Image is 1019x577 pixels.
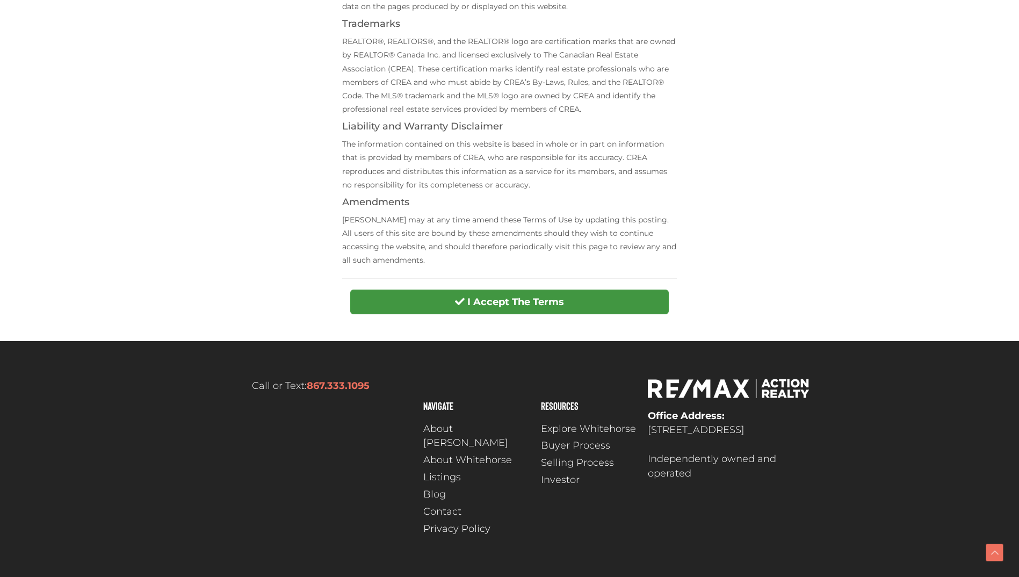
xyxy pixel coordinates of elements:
a: About Whitehorse [423,453,530,467]
strong: Office Address: [648,410,725,422]
h4: Navigate [423,400,530,411]
a: Blog [423,487,530,502]
span: Investor [541,473,580,487]
h4: Liability and Warranty Disclaimer [342,121,677,132]
p: [STREET_ADDRESS] Independently owned and operated [648,409,810,481]
p: REALTOR®, REALTORS®, and the REALTOR® logo are certification marks that are owned by REALTOR® Can... [342,35,677,116]
a: Explore Whitehorse [541,422,637,436]
a: Privacy Policy [423,522,530,536]
a: Listings [423,470,530,485]
a: About [PERSON_NAME] [423,422,530,451]
strong: I Accept The Terms [467,296,564,308]
a: 867.333.1095 [307,380,370,392]
h4: Resources [541,400,637,411]
span: Blog [423,487,446,502]
span: Listings [423,470,461,485]
span: Contact [423,504,461,519]
a: Selling Process [541,456,637,470]
span: About Whitehorse [423,453,512,467]
a: Investor [541,473,637,487]
a: Buyer Process [541,438,637,453]
h4: Trademarks [342,19,677,30]
span: Buyer Process [541,438,610,453]
a: Contact [423,504,530,519]
span: Explore Whitehorse [541,422,636,436]
button: I Accept The Terms [350,290,669,314]
h4: Amendments [342,197,677,208]
p: Call or Text: [209,379,413,393]
p: [PERSON_NAME] may at any time amend these Terms of Use by updating this posting. All users of thi... [342,213,677,268]
span: Privacy Policy [423,522,490,536]
p: The information contained on this website is based in whole or in part on information that is pro... [342,138,677,192]
span: Selling Process [541,456,614,470]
